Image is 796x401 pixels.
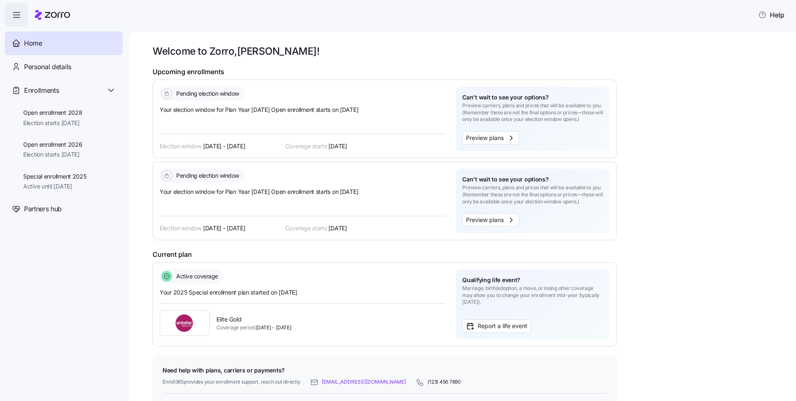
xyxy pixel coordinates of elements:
button: Report a life event [462,319,531,333]
h1: Welcome to Zorro, [PERSON_NAME] ! [153,45,769,58]
span: [DATE] [328,142,347,150]
span: Preview plans [466,133,504,143]
a: [EMAIL_ADDRESS][DOMAIN_NAME] [322,379,406,386]
span: Coverage starts [285,224,327,232]
span: Enrollments [24,85,59,96]
span: Need help with plans, carriers or payments? [163,366,607,374]
span: Marriage, birth/adoption, a move, or losing other coverage may allow you to change your enrollmen... [462,285,603,306]
span: Special enrollment 2025 [23,172,87,181]
span: [DATE] - [DATE] [203,224,245,232]
span: [DATE] - [DATE] [216,324,291,331]
a: Elite Gold [216,315,291,324]
span: [DATE] [328,224,347,232]
span: Election starts [DATE] [23,150,82,159]
span: Election window [160,142,201,150]
span: Preview carriers, plans and prices that will be available to you. (Remember these are not the fin... [462,102,603,123]
span: Report a life event [478,321,527,331]
span: Help [758,10,784,20]
span: Can't wait to see your options? [462,175,548,184]
h1: Current plan [153,250,617,259]
span: Personal details [24,62,71,72]
span: Coverage starts [285,142,327,150]
span: Active until [DATE] [23,182,87,191]
span: Partners hub [24,204,62,214]
span: Qualifying life event? [462,276,520,284]
h1: Upcoming enrollments [153,68,617,76]
span: Open enrollment 2026 [23,140,82,149]
span: (123) 456 7890 [427,379,461,386]
span: Open enrollment 2028 [23,109,82,117]
span: Active coverage [174,272,218,280]
span: Can't wait to see your options? [462,93,548,101]
span: Pending election window [174,89,239,98]
span: Pending election window [174,172,239,180]
span: Enroll365 provides your enrollment support, reach out directly [163,379,300,386]
span: Election starts [DATE] [23,119,82,127]
span: Your election window for Plan Year [DATE] Open enrollment starts on [DATE] [160,106,446,114]
span: Preview carriers, plans and prices that will be available to you. (Remember these are not the fin... [462,184,603,205]
span: Home [24,38,42,48]
span: [DATE] - [DATE] [203,142,245,150]
span: Your election window for Plan Year [DATE] Open enrollment starts on [DATE] [160,188,446,196]
img: Ambetter [167,311,203,336]
button: Preview plans [462,131,519,145]
span: Your 2025 Special enrollment plan started on [DATE] [160,288,446,297]
span: Coverage period [216,324,254,331]
button: Preview plans [462,213,519,227]
span: Election window [160,224,201,232]
button: Help [752,7,791,23]
span: Preview plans [466,215,504,225]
